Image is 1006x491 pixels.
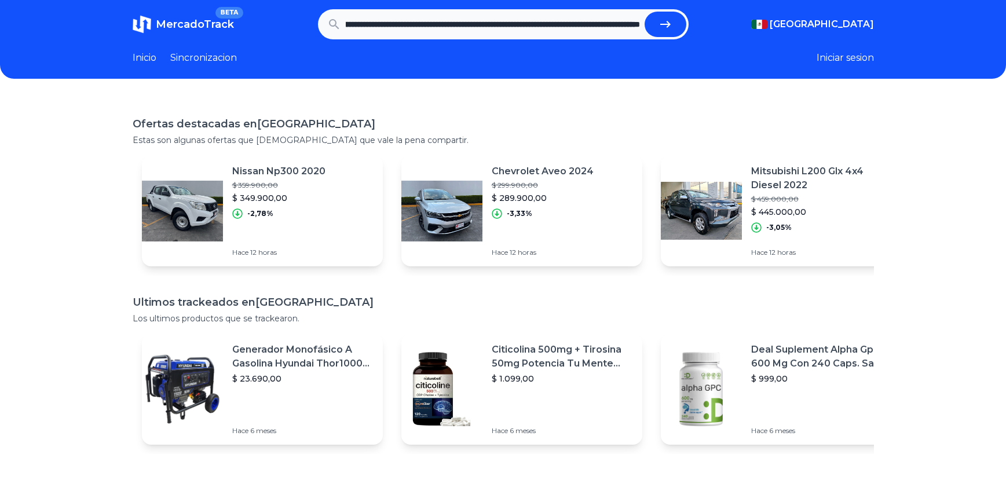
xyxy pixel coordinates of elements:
a: Featured imageGenerador Monofásico A Gasolina Hyundai Thor10000 P 11.5 Kw$ 23.690,00Hace 6 meses [142,334,383,445]
p: $ 459.000,00 [751,195,892,204]
span: MercadoTrack [156,18,234,31]
p: Citicolina 500mg + Tirosina 50mg Potencia Tu Mente (120caps) Sabor Sin Sabor [492,343,633,371]
img: Mexico [751,20,767,29]
p: Deal Suplement Alpha Gpc 600 Mg Con 240 Caps. Salud Cerebral Sabor S/n [751,343,892,371]
p: $ 289.900,00 [492,192,594,204]
p: Los ultimos productos que se trackearon. [133,313,874,324]
img: MercadoTrack [133,15,151,34]
a: MercadoTrackBETA [133,15,234,34]
img: Featured image [401,349,482,430]
p: -3,33% [507,209,532,218]
p: Estas son algunas ofertas que [DEMOGRAPHIC_DATA] que vale la pena compartir. [133,134,874,146]
p: Hace 6 meses [751,426,892,435]
p: Chevrolet Aveo 2024 [492,164,594,178]
p: Nissan Np300 2020 [232,164,325,178]
p: $ 299.900,00 [492,181,594,190]
img: Featured image [401,170,482,251]
p: Hace 12 horas [232,248,325,257]
a: Sincronizacion [170,51,237,65]
h1: Ofertas destacadas en [GEOGRAPHIC_DATA] [133,116,874,132]
a: Featured imageNissan Np300 2020$ 359.900,00$ 349.900,00-2,78%Hace 12 horas [142,155,383,266]
p: -2,78% [247,209,273,218]
p: $ 445.000,00 [751,206,892,218]
p: Hace 12 horas [751,248,892,257]
p: Hace 12 horas [492,248,594,257]
a: Inicio [133,51,156,65]
p: Hace 6 meses [232,426,374,435]
span: [GEOGRAPHIC_DATA] [770,17,874,31]
img: Featured image [661,349,742,430]
p: Hace 6 meses [492,426,633,435]
h1: Ultimos trackeados en [GEOGRAPHIC_DATA] [133,294,874,310]
p: Mitsubishi L200 Glx 4x4 Diesel 2022 [751,164,892,192]
p: $ 23.690,00 [232,373,374,384]
button: [GEOGRAPHIC_DATA] [751,17,874,31]
span: BETA [215,7,243,19]
p: Generador Monofásico A Gasolina Hyundai Thor10000 P 11.5 Kw [232,343,374,371]
a: Featured imageCiticolina 500mg + Tirosina 50mg Potencia Tu Mente (120caps) Sabor Sin Sabor$ 1.099... [401,334,642,445]
p: $ 999,00 [751,373,892,384]
a: Featured imageMitsubishi L200 Glx 4x4 Diesel 2022$ 459.000,00$ 445.000,00-3,05%Hace 12 horas [661,155,902,266]
p: -3,05% [766,223,792,232]
button: Iniciar sesion [817,51,874,65]
img: Featured image [142,349,223,430]
p: $ 1.099,00 [492,373,633,384]
p: $ 349.900,00 [232,192,325,204]
p: $ 359.900,00 [232,181,325,190]
a: Featured imageDeal Suplement Alpha Gpc 600 Mg Con 240 Caps. Salud Cerebral Sabor S/n$ 999,00Hace ... [661,334,902,445]
img: Featured image [142,170,223,251]
a: Featured imageChevrolet Aveo 2024$ 299.900,00$ 289.900,00-3,33%Hace 12 horas [401,155,642,266]
img: Featured image [661,170,742,251]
